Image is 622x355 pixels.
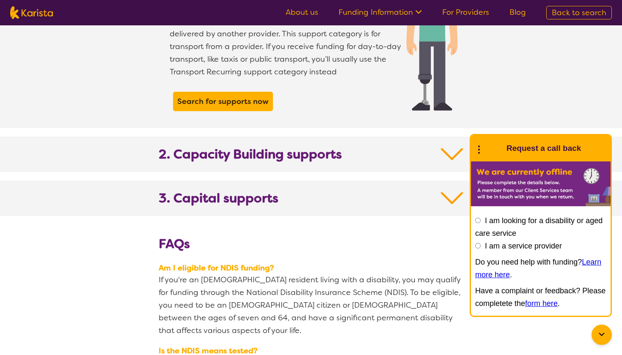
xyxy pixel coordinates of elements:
[485,242,562,250] label: I am a service provider
[10,6,53,19] img: Karista logo
[475,284,606,310] p: Have a complaint or feedback? Please completete the .
[339,7,422,17] a: Funding Information
[159,191,278,206] b: 3. Capital supports
[471,161,611,206] img: Karista offline chat form to request call back
[509,7,526,17] a: Blog
[442,7,489,17] a: For Providers
[159,147,342,162] b: 2. Capacity Building supports
[506,142,581,155] h1: Request a call back
[475,256,606,281] p: Do you need help with funding? .
[175,94,271,109] a: Search for supports now
[177,96,269,106] b: Search for supports now
[441,147,463,162] img: Down Arrow
[475,216,603,238] label: I am looking for a disability or aged care service
[159,262,463,273] span: Am I eligible for NDIS funding?
[552,8,606,18] span: Back to search
[286,7,318,17] a: About us
[484,140,501,157] img: Karista
[169,2,412,78] li: Supports to pay a provider to transport you to an activity that is not itself a support – or to a...
[546,6,612,19] a: Back to search
[525,299,558,308] a: form here
[159,273,463,337] p: If you're an [DEMOGRAPHIC_DATA] resident living with a disability, you may qualify for funding th...
[159,235,190,252] b: FAQs
[441,191,463,206] img: Down Arrow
